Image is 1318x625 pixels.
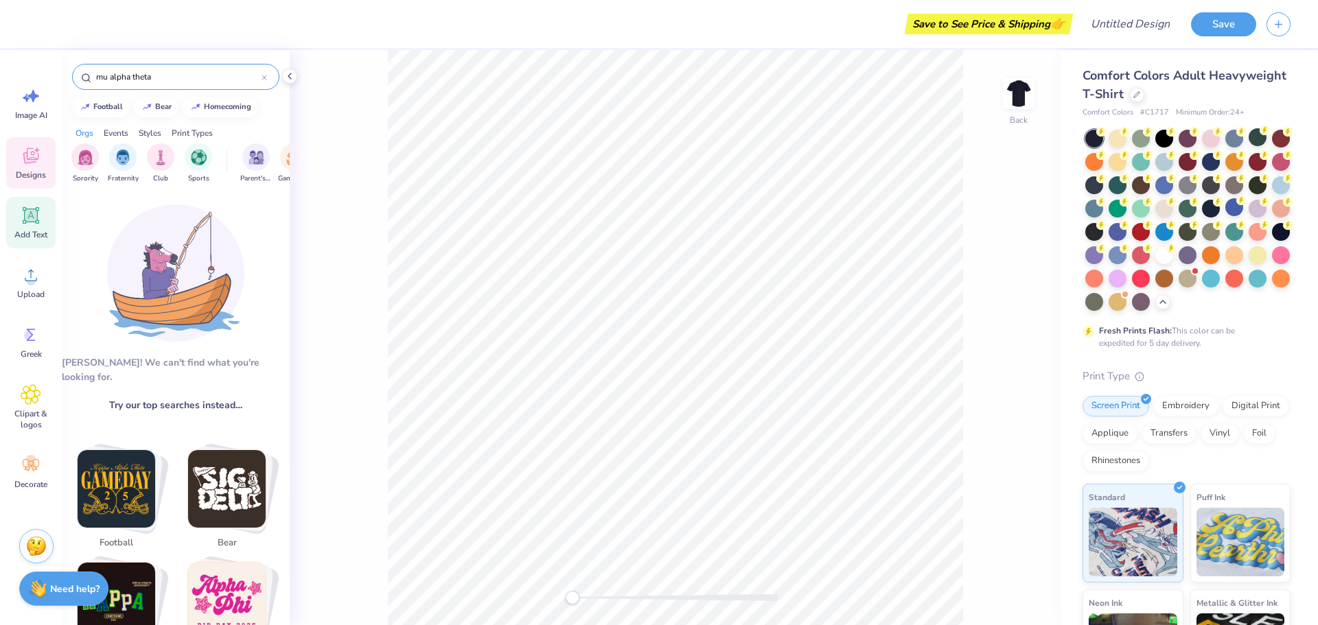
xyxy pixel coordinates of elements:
[1196,508,1285,576] img: Puff Ink
[108,143,139,184] button: filter button
[71,143,99,184] button: filter button
[21,349,42,359] span: Greek
[1005,80,1032,107] img: Back
[147,143,174,184] div: filter for Club
[204,103,251,110] div: homecoming
[240,143,272,184] button: filter button
[1142,423,1196,444] div: Transfers
[1083,423,1137,444] div: Applique
[108,174,139,184] span: Fraternity
[14,479,47,490] span: Decorate
[1089,595,1122,610] span: Neon Ink
[1083,67,1286,102] span: Comfort Colors Adult Heavyweight T-Shirt
[183,97,257,117] button: homecoming
[71,143,99,184] div: filter for Sorority
[1176,107,1245,119] span: Minimum Order: 24 +
[1099,325,1268,349] div: This color can be expedited for 5 day delivery.
[153,150,168,165] img: Club Image
[1140,107,1169,119] span: # C1717
[191,150,207,165] img: Sports Image
[72,97,129,117] button: football
[139,127,161,139] div: Styles
[62,355,290,384] div: [PERSON_NAME]! We can't find what you're looking for.
[188,450,266,528] img: bear
[1153,396,1218,416] div: Embroidery
[108,143,139,184] div: filter for Fraternity
[1083,396,1149,416] div: Screen Print
[1196,490,1225,504] span: Puff Ink
[190,103,201,111] img: trend_line.gif
[248,150,264,165] img: Parent's Weekend Image
[50,582,100,595] strong: Need help?
[278,143,310,184] button: filter button
[179,449,283,555] button: Stack Card Button bear
[115,150,130,165] img: Fraternity Image
[185,143,212,184] button: filter button
[94,536,139,550] span: football
[69,449,172,555] button: Stack Card Button football
[1201,423,1239,444] div: Vinyl
[188,174,209,184] span: Sports
[73,174,98,184] span: Sorority
[78,450,155,528] img: football
[1243,423,1275,444] div: Foil
[1010,114,1028,126] div: Back
[185,143,212,184] div: filter for Sports
[16,169,46,180] span: Designs
[17,289,45,300] span: Upload
[93,103,123,110] div: football
[1050,15,1065,32] span: 👉
[908,14,1070,34] div: Save to See Price & Shipping
[1191,12,1256,36] button: Save
[1080,10,1181,38] input: Untitled Design
[15,110,47,121] span: Image AI
[147,143,174,184] button: filter button
[1083,451,1149,471] div: Rhinestones
[141,103,152,111] img: trend_line.gif
[566,591,579,604] div: Accessibility label
[172,127,213,139] div: Print Types
[278,143,310,184] div: filter for Game Day
[134,97,178,117] button: bear
[1083,368,1291,384] div: Print Type
[1223,396,1289,416] div: Digital Print
[240,143,272,184] div: filter for Parent's Weekend
[205,536,249,550] span: bear
[14,229,47,240] span: Add Text
[286,150,302,165] img: Game Day Image
[8,408,54,430] span: Clipart & logos
[1196,595,1277,610] span: Metallic & Glitter Ink
[278,174,310,184] span: Game Day
[76,127,93,139] div: Orgs
[240,174,272,184] span: Parent's Weekend
[80,103,91,111] img: trend_line.gif
[1099,325,1172,336] strong: Fresh Prints Flash:
[107,204,244,342] img: Loading...
[78,150,93,165] img: Sorority Image
[1089,490,1125,504] span: Standard
[153,174,168,184] span: Club
[95,70,262,84] input: Try "Alpha"
[104,127,128,139] div: Events
[1089,508,1177,576] img: Standard
[1083,107,1133,119] span: Comfort Colors
[155,103,172,110] div: bear
[109,398,242,412] span: Try our top searches instead…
